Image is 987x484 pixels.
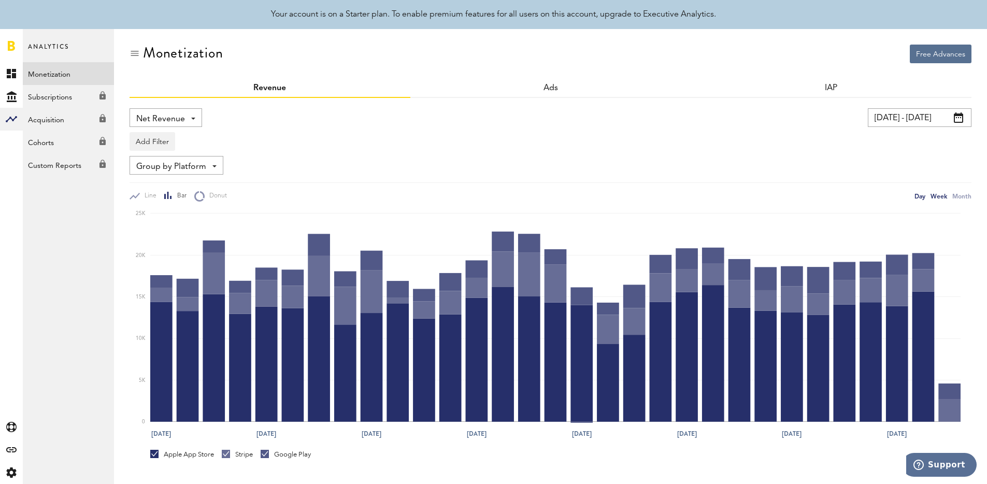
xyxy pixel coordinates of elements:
text: 25K [136,211,146,216]
text: [DATE] [887,429,907,438]
text: [DATE] [467,429,487,438]
a: Subscriptions [23,85,114,108]
span: Net Revenue [136,110,185,128]
span: Analytics [28,40,69,62]
a: Ads [543,84,558,92]
text: 20K [136,253,146,258]
div: Week [931,191,947,202]
a: Monetization [23,62,114,85]
div: Stripe [222,450,253,459]
span: Group by Platform [136,158,206,176]
div: Apple App Store [150,450,214,459]
text: [DATE] [782,429,802,438]
a: IAP [825,84,837,92]
button: Add Filter [130,132,175,151]
div: Your account is on a Starter plan. To enable premium features for all users on this account, upgr... [271,8,716,21]
a: Cohorts [23,131,114,153]
div: Month [952,191,971,202]
a: Acquisition [23,108,114,131]
text: 0 [142,419,145,424]
span: Donut [205,192,227,201]
text: 10K [136,336,146,341]
text: 5K [139,378,146,383]
text: [DATE] [151,429,171,438]
a: Revenue [253,84,286,92]
text: [DATE] [677,429,697,438]
div: Monetization [143,45,223,61]
span: Line [140,192,156,201]
a: Custom Reports [23,153,114,176]
text: [DATE] [362,429,381,438]
iframe: Opens a widget where you can find more information [906,453,977,479]
text: [DATE] [572,429,592,438]
div: Google Play [261,450,311,459]
div: Day [914,191,925,202]
span: Bar [173,192,187,201]
text: [DATE] [256,429,276,438]
button: Free Advances [910,45,971,63]
text: 15K [136,294,146,300]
